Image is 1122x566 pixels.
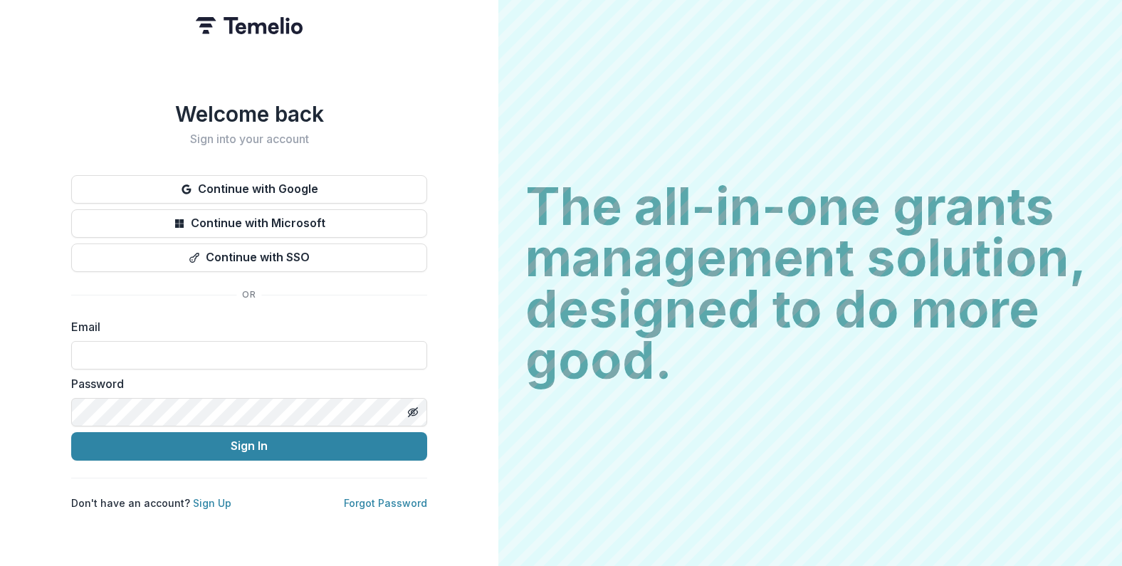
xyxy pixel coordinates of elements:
[71,175,427,204] button: Continue with Google
[71,243,427,272] button: Continue with SSO
[71,432,427,461] button: Sign In
[71,375,419,392] label: Password
[71,318,419,335] label: Email
[71,132,427,146] h2: Sign into your account
[402,401,424,424] button: Toggle password visibility
[196,17,303,34] img: Temelio
[193,497,231,509] a: Sign Up
[71,101,427,127] h1: Welcome back
[71,496,231,510] p: Don't have an account?
[344,497,427,509] a: Forgot Password
[71,209,427,238] button: Continue with Microsoft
